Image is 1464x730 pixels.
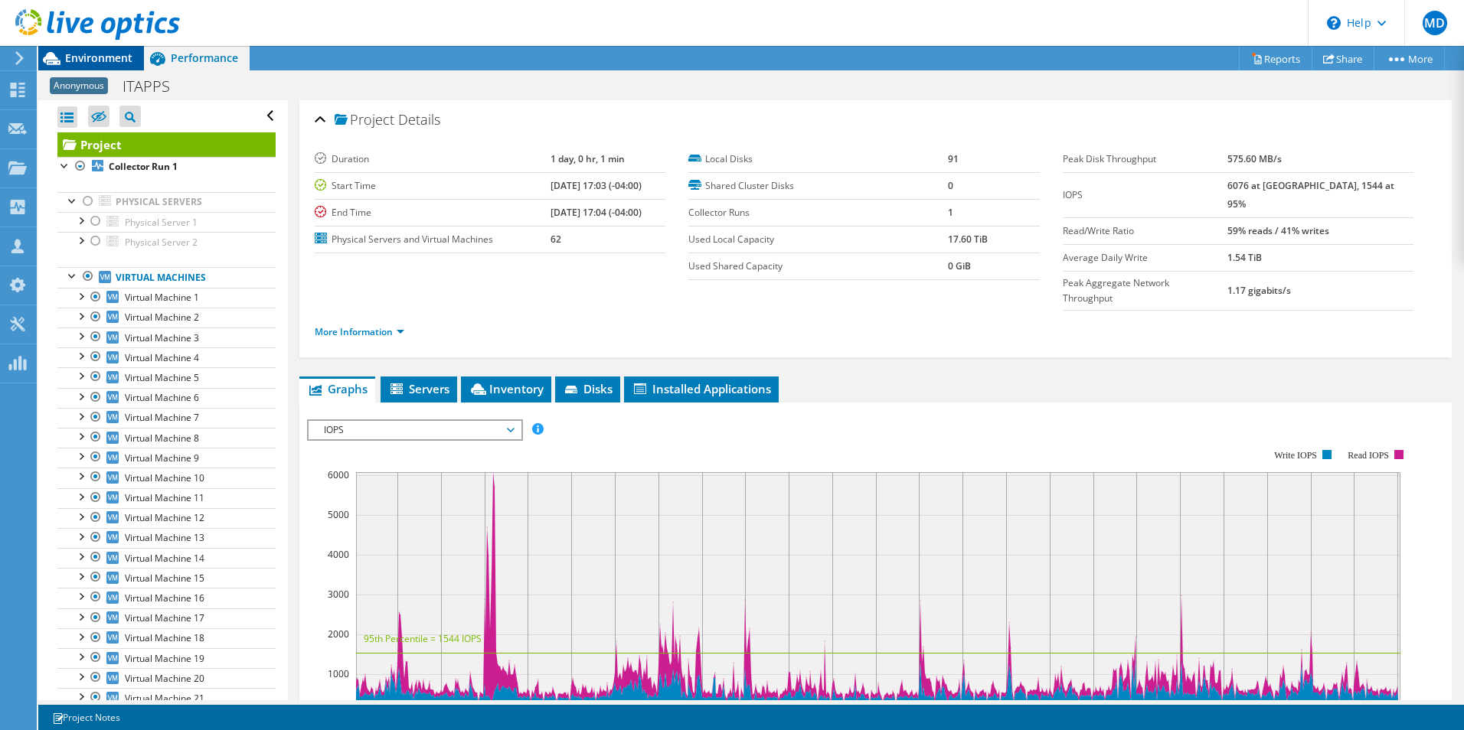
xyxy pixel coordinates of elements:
b: 575.60 MB/s [1227,152,1282,165]
a: Virtual Machine 9 [57,448,276,468]
span: Project [335,112,394,128]
span: Virtual Machine 11 [125,491,204,504]
b: [DATE] 17:04 (-04:00) [551,206,642,219]
span: Virtual Machine 10 [125,471,204,484]
h1: ITAPPS [116,78,194,95]
span: Servers [388,381,449,396]
text: 3000 [328,588,349,601]
a: Virtual Machine 2 [57,308,276,328]
b: 91 [948,152,959,165]
span: Virtual Machine 21 [125,692,204,705]
b: 1 day, 0 hr, 1 min [551,152,625,165]
span: Virtual Machine 12 [125,511,204,524]
a: Virtual Machine 5 [57,367,276,387]
span: Physical Server 1 [125,216,198,229]
label: Peak Disk Throughput [1063,152,1227,167]
a: Virtual Machine 6 [57,388,276,408]
span: Anonymous [50,77,108,94]
b: 62 [551,233,561,246]
a: Virtual Machine 16 [57,588,276,608]
span: Environment [65,51,132,65]
span: Inventory [469,381,544,396]
a: Virtual Machine 13 [57,528,276,548]
b: 0 GiB [948,259,971,272]
a: Virtual Machine 10 [57,468,276,487]
span: Virtual Machine 1 [125,291,199,304]
text: 95th Percentile = 1544 IOPS [364,632,482,645]
a: Virtual Machine 14 [57,548,276,568]
span: Virtual Machine 13 [125,531,204,544]
text: 4000 [328,548,349,561]
label: Used Shared Capacity [688,259,948,274]
span: Virtual Machine 2 [125,311,199,324]
span: MD [1423,11,1447,35]
a: Virtual Machine 19 [57,648,276,668]
span: Virtual Machine 18 [125,631,204,644]
span: Physical Server 2 [125,236,198,249]
b: Collector Run 1 [109,160,178,173]
a: Project [57,132,276,157]
span: Virtual Machine 14 [125,552,204,565]
a: Virtual Machine 20 [57,668,276,688]
label: IOPS [1063,187,1227,203]
a: Virtual Machine 1 [57,288,276,308]
a: Physical Server 1 [57,212,276,232]
span: Virtual Machine 20 [125,672,204,685]
svg: \n [1327,16,1341,30]
a: More [1374,47,1445,70]
a: Virtual Machine 18 [57,628,276,648]
text: 2000 [328,627,349,640]
text: Write IOPS [1274,450,1317,461]
b: [DATE] 17:03 (-04:00) [551,179,642,192]
b: 1.17 gigabits/s [1227,284,1291,297]
span: Virtual Machine 7 [125,411,199,424]
span: Virtual Machine 9 [125,451,199,464]
b: 1.54 TiB [1227,251,1262,264]
span: Virtual Machine 3 [125,331,199,344]
label: Shared Cluster Disks [688,178,948,194]
span: Disks [563,381,613,396]
label: Read/Write Ratio [1063,223,1227,239]
a: Physical Servers [57,192,276,212]
a: Virtual Machine 15 [57,568,276,588]
label: Physical Servers and Virtual Machines [315,232,551,247]
label: Peak Aggregate Network Throughput [1063,275,1227,306]
span: Graphs [307,381,368,396]
label: Duration [315,152,551,167]
a: Virtual Machine 17 [57,608,276,628]
span: Virtual Machine 17 [125,611,204,624]
a: Virtual Machine 12 [57,508,276,528]
label: Start Time [315,178,551,194]
text: 5000 [328,508,349,521]
text: 1000 [328,667,349,680]
b: 6076 at [GEOGRAPHIC_DATA], 1544 at 95% [1227,179,1394,210]
text: Read IOPS [1348,450,1389,461]
a: Virtual Machine 11 [57,488,276,508]
a: More Information [315,325,404,338]
b: 59% reads / 41% writes [1227,224,1329,237]
label: Local Disks [688,152,948,167]
span: Virtual Machine 5 [125,371,199,384]
text: 6000 [328,468,349,481]
a: Virtual Machine 3 [57,328,276,347]
span: Performance [171,51,238,65]
a: Project Notes [41,708,131,727]
span: Virtual Machine 4 [125,351,199,364]
span: Virtual Machine 8 [125,432,199,445]
a: Share [1312,47,1374,70]
a: Virtual Machine 4 [57,347,276,367]
span: Virtual Machine 6 [125,391,199,404]
a: Virtual Machine 7 [57,408,276,428]
a: Virtual Machines [57,267,276,287]
span: Virtual Machine 19 [125,652,204,665]
a: Physical Server 2 [57,232,276,252]
b: 0 [948,179,953,192]
span: IOPS [316,421,513,439]
label: Used Local Capacity [688,232,948,247]
label: Collector Runs [688,205,948,220]
a: Virtual Machine 8 [57,428,276,448]
a: Collector Run 1 [57,157,276,177]
b: 1 [948,206,953,219]
a: Reports [1239,47,1312,70]
a: Virtual Machine 21 [57,688,276,708]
